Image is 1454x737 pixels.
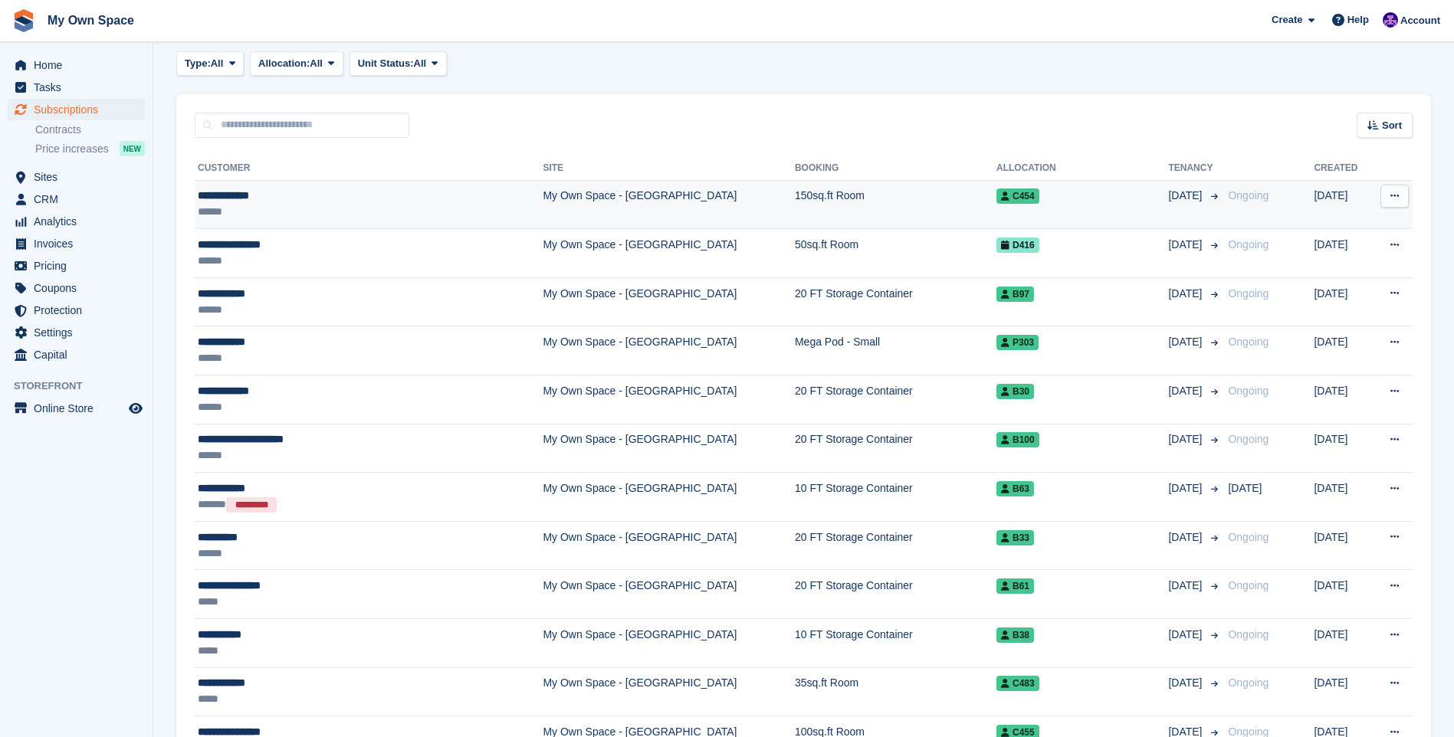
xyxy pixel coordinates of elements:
span: [DATE] [1168,383,1205,399]
span: Price increases [35,142,109,156]
a: menu [8,54,145,76]
span: Settings [34,322,126,343]
td: My Own Space - [GEOGRAPHIC_DATA] [543,229,795,278]
div: NEW [120,141,145,156]
span: Analytics [34,211,126,232]
th: Allocation [996,156,1168,181]
span: Sites [34,166,126,188]
span: [DATE] [1168,334,1205,350]
td: 20 FT Storage Container [795,424,996,473]
td: My Own Space - [GEOGRAPHIC_DATA] [543,424,795,473]
span: Subscriptions [34,99,126,120]
span: Ongoing [1228,531,1269,543]
span: Ongoing [1228,238,1269,251]
button: Type: All [176,51,244,77]
td: My Own Space - [GEOGRAPHIC_DATA] [543,277,795,326]
span: D416 [996,237,1039,253]
a: Price increases NEW [35,140,145,157]
a: menu [8,255,145,277]
th: Created [1314,156,1370,181]
th: Site [543,156,795,181]
img: stora-icon-8386f47178a22dfd0bd8f6a31ec36ba5ce8667c1dd55bd0f319d3a0aa187defe.svg [12,9,35,32]
td: My Own Space - [GEOGRAPHIC_DATA] [543,180,795,229]
td: [DATE] [1314,424,1370,473]
span: [DATE] [1168,627,1205,643]
a: menu [8,322,145,343]
span: [DATE] [1168,188,1205,204]
a: menu [8,99,145,120]
td: [DATE] [1314,375,1370,424]
td: [DATE] [1314,667,1370,716]
a: menu [8,166,145,188]
span: B63 [996,481,1034,496]
td: [DATE] [1314,326,1370,375]
td: [DATE] [1314,521,1370,570]
a: Contracts [35,123,145,137]
a: menu [8,344,145,365]
td: My Own Space - [GEOGRAPHIC_DATA] [543,375,795,424]
span: Ongoing [1228,433,1269,445]
span: Ongoing [1228,189,1269,201]
td: [DATE] [1314,473,1370,522]
span: Ongoing [1228,579,1269,591]
span: C454 [996,188,1039,204]
td: 20 FT Storage Container [795,277,996,326]
td: My Own Space - [GEOGRAPHIC_DATA] [543,667,795,716]
span: [DATE] [1228,482,1262,494]
a: menu [8,300,145,321]
a: menu [8,398,145,419]
button: Allocation: All [250,51,343,77]
span: Pricing [34,255,126,277]
span: [DATE] [1168,237,1205,253]
span: B33 [996,530,1034,545]
span: Allocation: [258,56,310,71]
span: P303 [996,335,1039,350]
span: [DATE] [1168,431,1205,447]
span: Coupons [34,277,126,299]
span: B97 [996,287,1034,302]
a: Preview store [126,399,145,418]
td: 20 FT Storage Container [795,570,996,619]
td: My Own Space - [GEOGRAPHIC_DATA] [543,473,795,522]
a: My Own Space [41,8,140,33]
span: Unit Status: [358,56,414,71]
td: [DATE] [1314,229,1370,278]
td: My Own Space - [GEOGRAPHIC_DATA] [543,326,795,375]
span: Storefront [14,378,153,394]
a: menu [8,233,145,254]
span: B38 [996,627,1034,643]
span: B30 [996,384,1034,399]
td: 20 FT Storage Container [795,375,996,424]
th: Booking [795,156,996,181]
td: 150sq.ft Room [795,180,996,229]
span: Tasks [34,77,126,98]
span: [DATE] [1168,578,1205,594]
span: C483 [996,676,1039,691]
th: Customer [195,156,543,181]
img: Megan Angel [1383,12,1398,28]
span: [DATE] [1168,480,1205,496]
a: menu [8,77,145,98]
td: 20 FT Storage Container [795,521,996,570]
span: Ongoing [1228,385,1269,397]
span: Ongoing [1228,287,1269,300]
span: CRM [34,188,126,210]
span: All [211,56,224,71]
span: [DATE] [1168,675,1205,691]
span: All [310,56,323,71]
span: Help [1347,12,1369,28]
span: Type: [185,56,211,71]
span: Account [1400,13,1440,28]
td: My Own Space - [GEOGRAPHIC_DATA] [543,570,795,619]
td: [DATE] [1314,180,1370,229]
span: All [414,56,427,71]
span: Online Store [34,398,126,419]
span: Capital [34,344,126,365]
th: Tenancy [1168,156,1222,181]
span: Ongoing [1228,628,1269,640]
a: menu [8,277,145,299]
td: Mega Pod - Small [795,326,996,375]
a: menu [8,188,145,210]
td: 10 FT Storage Container [795,619,996,668]
span: [DATE] [1168,286,1205,302]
